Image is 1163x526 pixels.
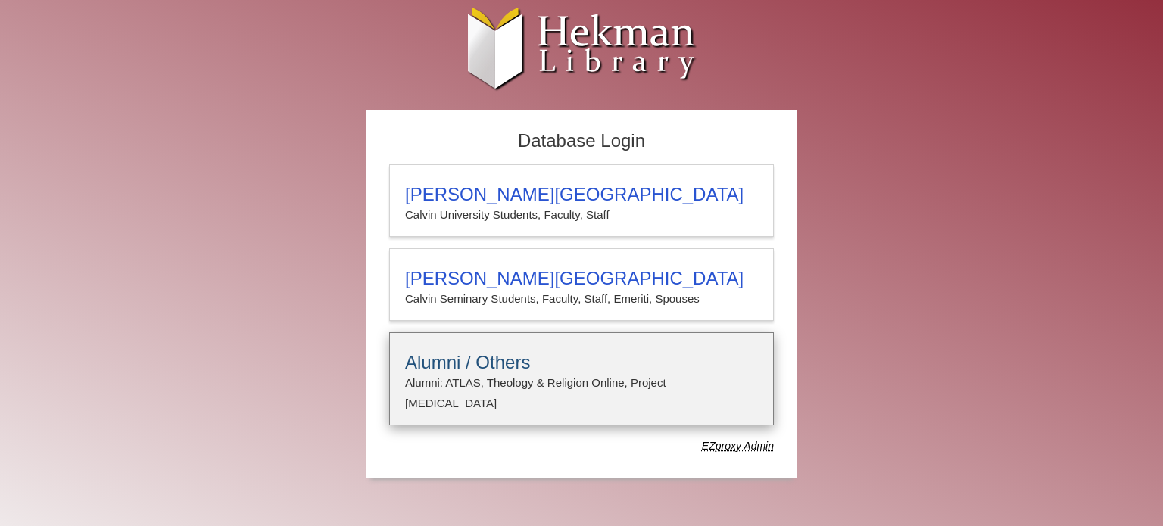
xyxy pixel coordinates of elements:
[405,184,758,205] h3: [PERSON_NAME][GEOGRAPHIC_DATA]
[702,440,774,452] dfn: Use Alumni login
[405,289,758,309] p: Calvin Seminary Students, Faculty, Staff, Emeriti, Spouses
[405,373,758,413] p: Alumni: ATLAS, Theology & Religion Online, Project [MEDICAL_DATA]
[389,248,774,321] a: [PERSON_NAME][GEOGRAPHIC_DATA]Calvin Seminary Students, Faculty, Staff, Emeriti, Spouses
[405,352,758,413] summary: Alumni / OthersAlumni: ATLAS, Theology & Religion Online, Project [MEDICAL_DATA]
[405,205,758,225] p: Calvin University Students, Faculty, Staff
[382,126,781,157] h2: Database Login
[405,268,758,289] h3: [PERSON_NAME][GEOGRAPHIC_DATA]
[389,164,774,237] a: [PERSON_NAME][GEOGRAPHIC_DATA]Calvin University Students, Faculty, Staff
[405,352,758,373] h3: Alumni / Others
